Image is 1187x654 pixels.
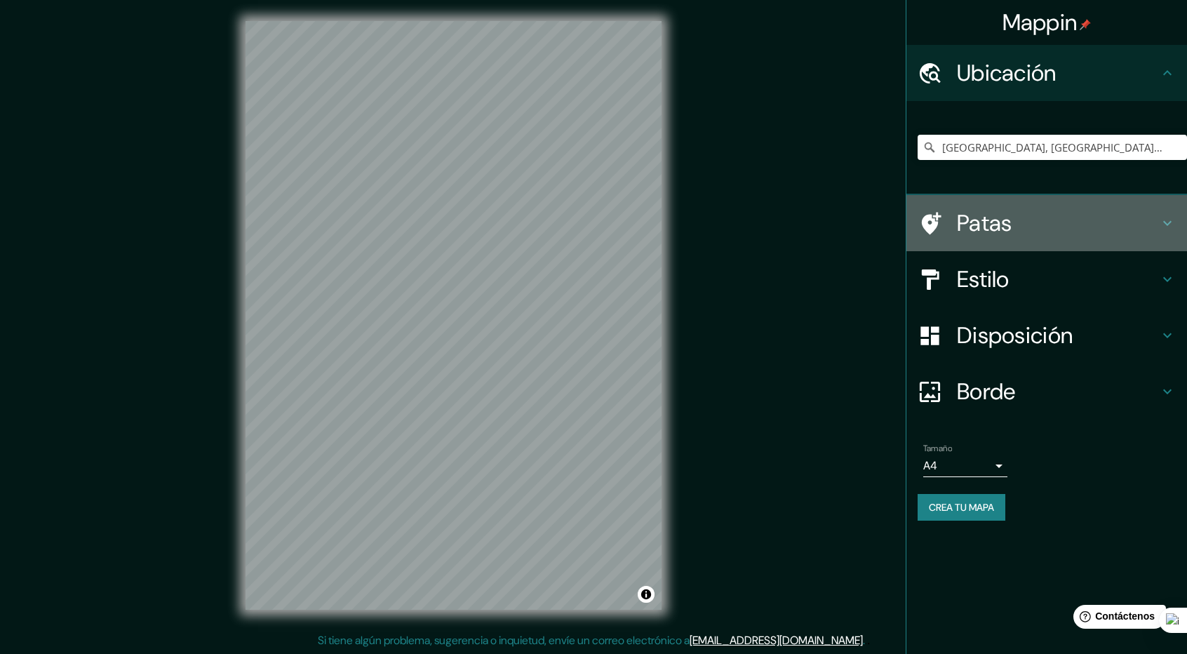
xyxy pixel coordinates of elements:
[957,321,1073,350] font: Disposición
[906,307,1187,363] div: Disposición
[957,58,1057,88] font: Ubicación
[923,458,937,473] font: A4
[690,633,863,648] a: [EMAIL_ADDRESS][DOMAIN_NAME]
[957,265,1010,294] font: Estilo
[957,377,1016,406] font: Borde
[906,251,1187,307] div: Estilo
[929,501,994,514] font: Crea tu mapa
[865,632,867,648] font: .
[918,494,1005,521] button: Crea tu mapa
[246,21,662,610] canvas: Mapa
[957,208,1012,238] font: Patas
[1080,19,1091,30] img: pin-icon.png
[918,135,1187,160] input: Elige tu ciudad o zona
[1062,599,1172,639] iframe: Lanzador de widgets de ayuda
[906,45,1187,101] div: Ubicación
[1002,8,1078,37] font: Mappin
[923,443,952,454] font: Tamaño
[638,586,655,603] button: Activar o desactivar atribución
[906,363,1187,420] div: Borde
[318,633,690,648] font: Si tiene algún problema, sugerencia o inquietud, envíe un correo electrónico a
[863,633,865,648] font: .
[923,455,1007,477] div: A4
[867,632,870,648] font: .
[906,195,1187,251] div: Patas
